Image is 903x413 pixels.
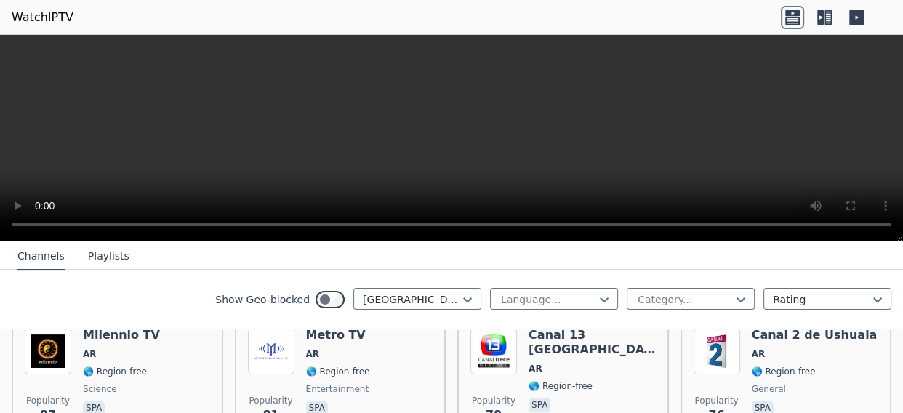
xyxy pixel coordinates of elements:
img: Metro TV [248,328,294,374]
span: Popularity [249,395,292,406]
span: 🌎 Region-free [83,366,147,377]
span: 🌎 Region-free [752,366,816,377]
h6: Milennio TV [83,328,160,342]
span: 🌎 Region-free [529,380,593,392]
h6: Metro TV [306,328,370,342]
span: Popularity [26,395,70,406]
span: Popularity [694,395,738,406]
img: Canal 2 de Ushuaia [694,328,740,374]
span: AR [306,348,320,360]
label: Show Geo-blocked [215,292,310,307]
button: Playlists [88,243,129,270]
span: AR [752,348,766,360]
span: AR [83,348,97,360]
span: AR [529,363,542,374]
img: Canal 13 La Rioja [470,328,517,374]
h6: Canal 2 de Ushuaia [752,328,878,342]
span: general [752,383,786,395]
span: entertainment [306,383,369,395]
button: Channels [17,243,65,270]
h6: Canal 13 [GEOGRAPHIC_DATA] [529,328,656,357]
p: spa [529,398,550,412]
span: 🌎 Region-free [306,366,370,377]
img: Milennio TV [25,328,71,374]
span: science [83,383,117,395]
a: WatchIPTV [12,9,73,26]
span: Popularity [472,395,515,406]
